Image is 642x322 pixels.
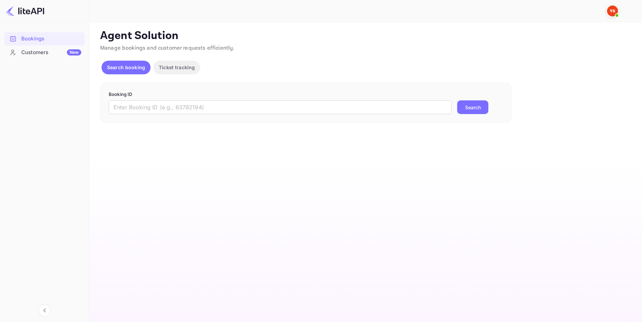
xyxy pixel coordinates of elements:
p: Agent Solution [100,29,630,43]
a: Bookings [4,32,85,45]
input: Enter Booking ID (e.g., 63782194) [109,100,452,114]
div: Bookings [4,32,85,46]
button: Search [457,100,488,114]
div: Customers [21,49,81,57]
div: Bookings [21,35,81,43]
a: CustomersNew [4,46,85,59]
img: LiteAPI logo [5,5,44,16]
img: Yandex Support [607,5,618,16]
p: Booking ID [109,91,503,98]
p: Ticket tracking [159,64,195,71]
button: Collapse navigation [38,304,51,317]
div: New [67,49,81,55]
span: Manage bookings and customer requests efficiently. [100,45,235,52]
p: Search booking [107,64,145,71]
